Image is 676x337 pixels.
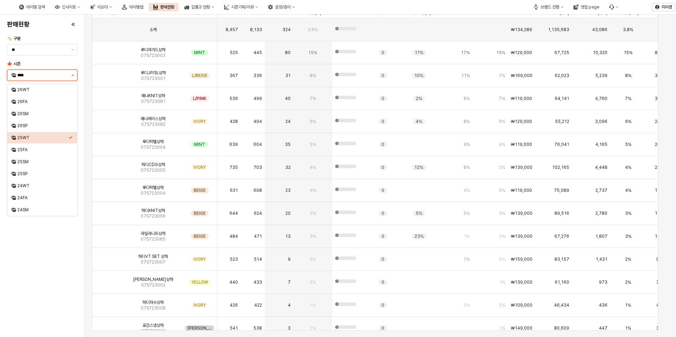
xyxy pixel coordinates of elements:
[511,302,532,308] span: ₩109,000
[592,27,607,32] span: 43,086
[464,256,470,262] span: 7%
[554,325,569,331] span: 80,609
[193,256,206,262] span: IVORY
[17,147,69,153] div: 25FA
[308,50,317,55] span: 15%
[229,165,238,170] span: 735
[141,213,165,219] span: 07S723006
[416,96,422,101] span: 2%
[655,142,664,147] span: 25%
[285,188,291,193] span: 23
[250,27,262,32] span: 8,133
[141,47,165,53] span: 루디쟈가드상하
[180,3,218,11] div: 입출고 현황
[414,165,423,170] span: 12%
[194,233,206,239] span: BEIGE
[416,119,422,124] span: 4%
[253,96,262,101] span: 499
[230,50,238,55] span: 525
[229,73,238,78] span: 367
[555,73,569,78] span: 62,023
[655,188,664,193] span: 17%
[381,73,384,78] span: 0
[625,119,631,124] span: 6%
[554,256,569,262] span: 83,157
[229,96,238,101] span: 539
[511,96,532,101] span: ₩119,000
[141,99,165,104] span: 07S723081
[569,3,604,11] div: 영업 page
[464,96,470,101] span: 8%
[595,142,607,147] span: 4,165
[554,188,569,193] span: 75,089
[254,256,262,262] span: 514
[415,50,423,55] span: 11%
[254,211,262,216] span: 624
[310,279,316,285] span: 2%
[230,119,238,124] span: 428
[229,279,238,285] span: 440
[464,119,470,124] span: 8%
[141,53,165,58] span: 07S723003
[285,233,291,239] span: 13
[229,233,238,239] span: 484
[511,256,532,262] span: ₩159,000
[15,3,49,11] div: 아이템 검색
[496,50,505,55] span: 15%
[599,279,607,285] span: 973
[194,50,205,55] span: MINT
[229,211,238,216] span: 644
[142,139,164,144] span: 루디탁텔상하
[414,73,423,78] span: 10%
[69,45,77,55] button: 제안 사항 표시
[193,96,206,101] span: L/PINK
[133,277,173,282] span: [PERSON_NAME]상하
[310,96,316,101] span: 7%
[499,142,505,147] span: 4%
[595,233,607,239] span: 1,807
[499,188,505,193] span: 5%
[499,73,505,78] span: 7%
[285,211,291,216] span: 20
[511,279,532,285] span: ₩139,000
[464,188,470,193] span: 4%
[554,142,569,147] span: 76,041
[141,259,165,265] span: 07S723007
[17,171,69,177] div: 25SP
[220,3,262,11] div: 시즌기획/리뷰
[141,116,165,122] span: 애나레이스상하
[381,302,384,308] span: 0
[625,73,631,78] span: 8%
[625,96,631,101] span: 7%
[285,119,291,124] span: 24
[625,211,631,216] span: 3%
[599,302,607,308] span: 436
[625,165,631,170] span: 4%
[230,302,238,308] span: 426
[285,96,291,101] span: 40
[149,3,179,11] div: 판매현황
[254,233,262,239] span: 471
[188,325,211,331] span: [PERSON_NAME]
[253,165,262,170] span: 703
[595,119,607,124] span: 3,096
[655,73,664,78] span: 35%
[142,300,164,305] span: 하디자수상하
[464,142,470,147] span: 9%
[193,165,206,170] span: IVORY
[511,119,532,124] span: ₩129,000
[7,61,21,66] span: 🍁 시즌
[285,50,291,55] span: 80
[253,142,262,147] span: 604
[253,50,262,55] span: 445
[141,208,165,213] span: 하디KNIT상하
[310,211,316,216] span: 3%
[381,119,384,124] span: 0
[142,185,164,190] span: 루디탁텔상하
[17,123,69,129] div: 26SP
[554,302,569,308] span: 46,434
[51,3,84,11] div: 인사이트
[194,188,206,193] span: BEIGE
[511,188,532,193] span: ₩119,000
[141,144,165,150] span: 07S723004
